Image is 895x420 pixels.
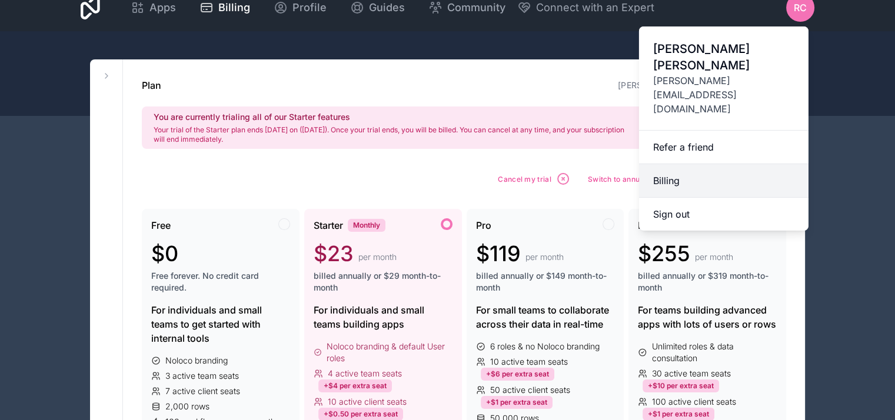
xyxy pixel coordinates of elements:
span: Noloco branding [165,355,228,366]
span: Pro [476,218,491,232]
span: 3 active team seats [165,370,239,382]
span: $0 [151,242,178,265]
span: Starter [314,218,343,232]
span: Cancel my trial [498,175,551,184]
div: Monthly [348,219,385,232]
span: Business [638,218,680,232]
span: Noloco branding & default User roles [327,341,452,364]
a: Refer a friend [639,131,809,164]
span: RC [794,1,807,15]
div: For teams building advanced apps with lots of users or rows [638,303,777,331]
span: 30 active team seats [652,368,731,379]
button: Sign out [639,198,809,231]
span: Switch to annual plan [588,175,663,184]
h1: Plan [142,78,161,92]
button: Switch to annual plan [584,168,686,190]
a: Billing [639,164,809,198]
span: Free forever. No credit card required. [151,270,290,294]
span: [PERSON_NAME] [PERSON_NAME] [653,41,794,74]
span: 4 active team seats [328,368,402,379]
p: Your trial of the Starter plan ends [DATE] on ([DATE]). Once your trial ends, you will be billed.... [154,125,633,144]
span: 10 active client seats [328,396,407,408]
button: Cancel my trial [494,168,574,190]
h2: You are currently trialing all of our Starter features [154,111,633,123]
span: $119 [476,242,521,265]
span: $255 [638,242,690,265]
span: billed annually or $319 month-to-month [638,270,777,294]
div: +$10 per extra seat [643,379,719,392]
span: 50 active client seats [490,384,570,396]
span: 100 active client seats [652,396,736,408]
div: +$1 per extra seat [481,396,553,409]
span: Unlimited roles & data consultation [652,341,777,364]
div: For small teams to collaborate across their data in real-time [476,303,615,331]
span: per month [525,251,564,263]
span: 6 roles & no Noloco branding [490,341,600,352]
div: For individuals and small teams to get started with internal tools [151,303,290,345]
span: 2,000 rows [165,401,209,412]
span: billed annually or $29 month-to-month [314,270,453,294]
span: 10 active team seats [490,356,568,368]
span: Free [151,218,171,232]
span: per month [358,251,397,263]
span: $23 [314,242,354,265]
a: [PERSON_NAME]-workspace [618,80,736,90]
div: +$4 per extra seat [318,379,392,392]
span: billed annually or $149 month-to-month [476,270,615,294]
span: [PERSON_NAME][EMAIL_ADDRESS][DOMAIN_NAME] [653,74,794,116]
div: +$6 per extra seat [481,368,554,381]
div: For individuals and small teams building apps [314,303,453,331]
span: per month [695,251,733,263]
span: 7 active client seats [165,385,240,397]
